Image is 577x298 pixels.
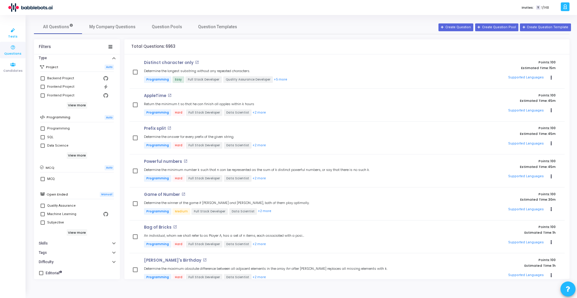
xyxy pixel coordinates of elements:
button: Actions [547,106,556,115]
span: Full Stack Developer [186,241,222,248]
span: Hard [172,109,185,116]
div: SQL [47,134,53,141]
span: 100 [550,257,556,262]
span: Data Scientist [224,109,252,116]
h5: Determine the answer for every prefix of the given string. [144,135,234,139]
button: Skills [34,239,120,248]
button: Supported Languages [506,172,546,181]
span: Auto [105,65,114,70]
button: Create Question Pool [475,23,518,31]
p: [PERSON_NAME]'s Birthday [144,258,201,263]
span: Candidates [3,68,23,74]
span: Programming [144,208,171,215]
span: Data Scientist [224,175,252,182]
h6: Editorial [46,271,62,275]
span: Programming [144,142,171,149]
div: Frontend Project [47,92,74,99]
span: Question Templates [198,24,237,30]
span: 100 [550,93,556,98]
label: Invites: [522,5,534,10]
span: 1h [552,264,556,268]
mat-icon: open_in_new [168,93,172,97]
h5: An individual, whom we shall refer to as Player A, has a set of n items, each associated with a p... [144,234,304,238]
span: 100 [550,192,556,196]
span: Hard [172,241,185,248]
button: Actions [547,74,556,82]
mat-icon: open_in_new [182,192,185,196]
button: Actions [547,205,556,214]
p: Estimated Time: [422,264,555,268]
span: Manual [100,192,114,197]
span: Quality Assurance Developer [223,76,273,83]
h6: Project [46,65,58,69]
h6: Difficulty [39,260,53,264]
p: Points: [422,60,555,64]
div: Data Science [47,142,69,149]
span: Data Scientist [229,208,257,215]
button: +2 more [252,275,266,280]
span: 30m [548,198,556,202]
h6: Type [39,56,47,60]
span: 100 [550,224,556,229]
h6: View more [67,229,87,236]
span: Questions [4,51,21,56]
p: Estimated Time: [422,99,555,103]
span: Full Stack Developer [186,142,222,149]
button: Actions [547,271,556,280]
h5: Determine the maximum absolute difference between all adjacent elements in the array Arr after [P... [144,267,387,271]
div: Programming [47,125,70,132]
span: All Questions [43,24,73,30]
button: Type [34,53,120,63]
p: Game of Number [144,192,180,197]
div: Quality Assurance [47,202,76,209]
span: 15m [549,66,556,70]
button: Supported Languages [506,106,546,115]
span: Auto [105,115,114,120]
p: Estimated Time: [422,198,555,202]
h5: Determine the winner of the game if [PERSON_NAME] and [PERSON_NAME], both of them play optimally. [144,201,310,205]
span: Easy [172,76,184,83]
img: logo [8,2,53,14]
span: 45m [548,132,556,136]
p: Points: [422,225,555,229]
h5: Determine the minimum number k such that n can be represented as the sum of k distinct powerful n... [144,168,370,172]
span: Hard [172,274,185,281]
div: Frontend Project [47,83,74,90]
span: Full Stack Developer [186,109,222,116]
h6: Open Ended [47,193,68,196]
span: Tests [8,34,17,39]
h6: Programming [47,115,70,119]
span: Question Pools [152,24,182,30]
h5: Determine the longest substring without any repeated characters. [144,69,250,73]
button: Supported Languages [506,205,546,214]
span: Full Stack Developer [185,76,222,83]
span: Auto [105,165,114,170]
h5: Return the minimum t so that he can finish all apples within k hours [144,102,254,106]
button: +5 more [273,77,288,83]
div: MCQ [47,175,55,183]
mat-icon: open_in_new [184,159,188,163]
span: 45m [548,165,556,169]
p: Estimated Time: [422,231,555,235]
span: Programming [144,175,171,182]
span: Data Scientist [224,241,252,248]
button: +2 more [252,242,266,247]
h6: Skills [39,241,48,246]
p: Points: [422,93,555,97]
span: T [536,5,540,10]
button: +2 more [258,208,272,214]
button: Create Question [438,23,473,31]
div: Machine Learning [47,211,76,218]
span: 1/148 [542,5,549,10]
span: Full Stack Developer [186,274,222,281]
button: Tags [34,248,120,257]
span: My Company Questions [89,24,136,30]
button: Supported Languages [506,271,546,280]
button: Difficulty [34,257,120,267]
p: Bag of Bricks [144,225,172,230]
p: Estimated Time: [422,165,555,169]
h6: View more [67,152,87,159]
button: +2 more [252,110,266,116]
button: +2 more [252,176,266,181]
p: Powerful numbers [144,159,182,164]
